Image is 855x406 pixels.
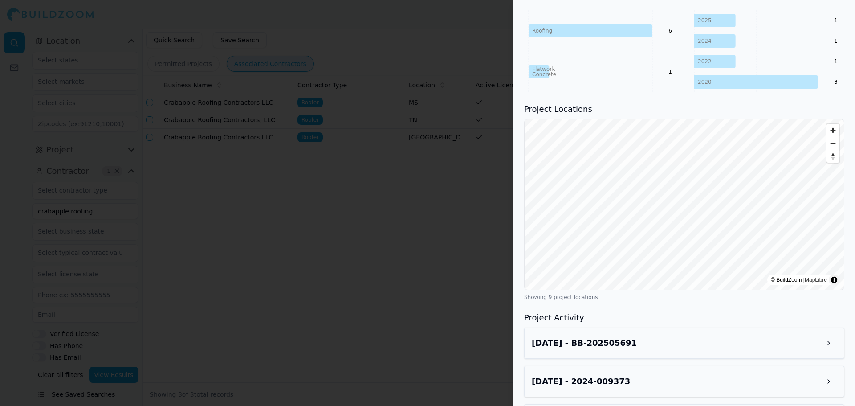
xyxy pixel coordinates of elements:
[532,28,552,34] tspan: Roofing
[834,17,838,24] text: 1
[826,124,839,137] button: Zoom in
[826,137,839,150] button: Zoom out
[532,71,556,78] tspan: Concrete
[532,375,630,388] h3: [DATE] - 2024-009373
[524,312,844,324] h3: Project Activity
[668,69,672,75] text: 1
[805,277,827,283] a: MapLibre
[826,150,839,163] button: Reset bearing to north
[668,28,672,34] text: 6
[698,79,712,85] tspan: 2020
[771,275,827,284] div: © BuildZoom |
[698,58,712,65] tspan: 2022
[525,119,844,290] canvas: Map
[834,79,838,85] text: 3
[524,294,844,301] div: Showing 9 project locations
[834,38,838,44] text: 1
[532,66,555,72] tspan: Flatwork
[524,103,844,115] h3: Project Locations
[829,275,839,285] summary: Toggle attribution
[698,38,712,44] tspan: 2024
[698,17,712,24] tspan: 2025
[834,58,838,65] text: 1
[532,337,637,349] h3: [DATE] - BB-202505691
